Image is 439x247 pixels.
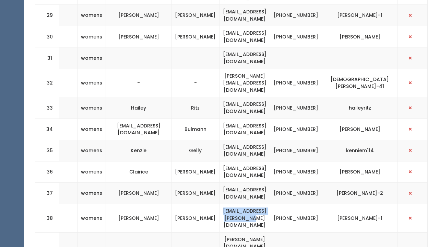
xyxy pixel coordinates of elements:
[322,26,398,47] td: [PERSON_NAME]
[78,26,106,47] td: womens
[219,47,270,69] td: [EMAIL_ADDRESS][DOMAIN_NAME]
[35,140,59,161] td: 35
[78,204,106,233] td: womens
[270,161,322,182] td: [PHONE_NUMBER]
[219,140,270,161] td: [EMAIL_ADDRESS][DOMAIN_NAME]
[219,5,270,26] td: [EMAIL_ADDRESS][DOMAIN_NAME]
[35,182,59,204] td: 37
[219,204,270,233] td: [EMAIL_ADDRESS][PERSON_NAME][DOMAIN_NAME]
[270,69,322,97] td: [PHONE_NUMBER]
[171,161,219,182] td: [PERSON_NAME]
[270,5,322,26] td: [PHONE_NUMBER]
[171,182,219,204] td: [PERSON_NAME]
[322,5,398,26] td: [PERSON_NAME]-1
[35,119,59,140] td: 34
[106,97,171,119] td: Hailey
[106,161,171,182] td: Clairice
[219,26,270,47] td: [EMAIL_ADDRESS][DOMAIN_NAME]
[35,97,59,119] td: 33
[78,161,106,182] td: womens
[322,119,398,140] td: [PERSON_NAME]
[106,119,171,140] td: [EMAIL_ADDRESS][DOMAIN_NAME]
[35,204,59,233] td: 38
[270,97,322,119] td: [PHONE_NUMBER]
[219,97,270,119] td: [EMAIL_ADDRESS][DOMAIN_NAME]
[171,97,219,119] td: Ritz
[270,140,322,161] td: [PHONE_NUMBER]
[78,119,106,140] td: womens
[171,119,219,140] td: Bulmann
[35,47,59,69] td: 31
[219,182,270,204] td: [EMAIL_ADDRESS][DOMAIN_NAME]
[106,182,171,204] td: [PERSON_NAME]
[322,97,398,119] td: haileyritz
[171,140,219,161] td: Gelly
[171,69,219,97] td: -
[270,26,322,47] td: [PHONE_NUMBER]
[106,26,171,47] td: [PERSON_NAME]
[78,97,106,119] td: womens
[78,5,106,26] td: womens
[322,204,398,233] td: [PERSON_NAME]-1
[270,204,322,233] td: [PHONE_NUMBER]
[322,69,398,97] td: [DEMOGRAPHIC_DATA][PERSON_NAME]-41
[106,204,171,233] td: [PERSON_NAME]
[78,182,106,204] td: womens
[106,69,171,97] td: -
[171,204,219,233] td: [PERSON_NAME]
[219,161,270,182] td: [EMAIL_ADDRESS][DOMAIN_NAME]
[219,119,270,140] td: [EMAIL_ADDRESS][DOMAIN_NAME]
[219,69,270,97] td: [PERSON_NAME][EMAIL_ADDRESS][DOMAIN_NAME]
[106,5,171,26] td: [PERSON_NAME]
[171,5,219,26] td: [PERSON_NAME]
[270,119,322,140] td: [PHONE_NUMBER]
[78,69,106,97] td: womens
[322,140,398,161] td: kenniem114
[270,182,322,204] td: [PHONE_NUMBER]
[35,5,59,26] td: 29
[35,161,59,182] td: 36
[322,182,398,204] td: [PERSON_NAME]-2
[35,26,59,47] td: 30
[78,140,106,161] td: womens
[171,26,219,47] td: [PERSON_NAME]
[322,161,398,182] td: [PERSON_NAME]
[78,47,106,69] td: womens
[35,69,59,97] td: 32
[106,140,171,161] td: Kenzie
